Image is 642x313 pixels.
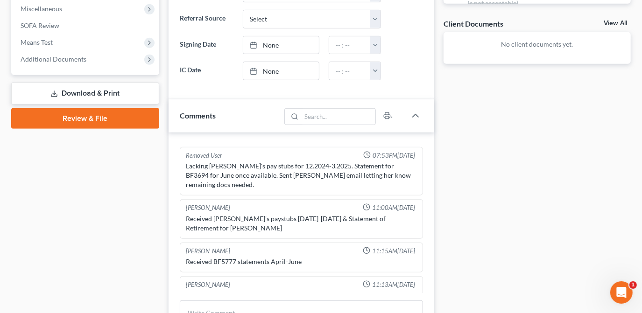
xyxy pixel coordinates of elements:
[186,214,417,233] div: Received [PERSON_NAME]'s paystubs [DATE]-[DATE] & Statement of Retirement for [PERSON_NAME]
[21,21,59,29] span: SOFA Review
[186,203,230,212] div: [PERSON_NAME]
[186,257,417,266] div: Received BF5777 statements April-June
[604,20,627,27] a: View All
[373,151,415,160] span: 07:53PM[DATE]
[186,291,417,310] div: Client called to check status. I am not sure if all docs are collected quite yet so transferred t...
[175,36,238,55] label: Signing Date
[175,62,238,80] label: IC Date
[243,36,319,54] a: None
[329,62,371,80] input: -- : --
[302,109,376,125] input: Search...
[610,281,633,304] iframe: Intercom live chat
[21,38,53,46] span: Means Test
[186,161,417,189] div: Lacking [PERSON_NAME]'s pay stubs for 12.2024-3.2025. Statement for BF3694 for June once availabl...
[329,36,371,54] input: -- : --
[372,247,415,256] span: 11:15AM[DATE]
[11,83,159,104] a: Download & Print
[13,17,159,34] a: SOFA Review
[372,203,415,212] span: 11:00AM[DATE]
[21,5,62,13] span: Miscellaneous
[180,111,216,120] span: Comments
[11,108,159,129] a: Review & File
[372,280,415,289] span: 11:13AM[DATE]
[21,55,86,63] span: Additional Documents
[451,40,623,49] p: No client documents yet.
[186,280,230,289] div: [PERSON_NAME]
[175,10,238,28] label: Referral Source
[243,62,319,80] a: None
[186,247,230,256] div: [PERSON_NAME]
[444,19,503,28] div: Client Documents
[629,281,637,289] span: 1
[186,151,222,160] div: Removed User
